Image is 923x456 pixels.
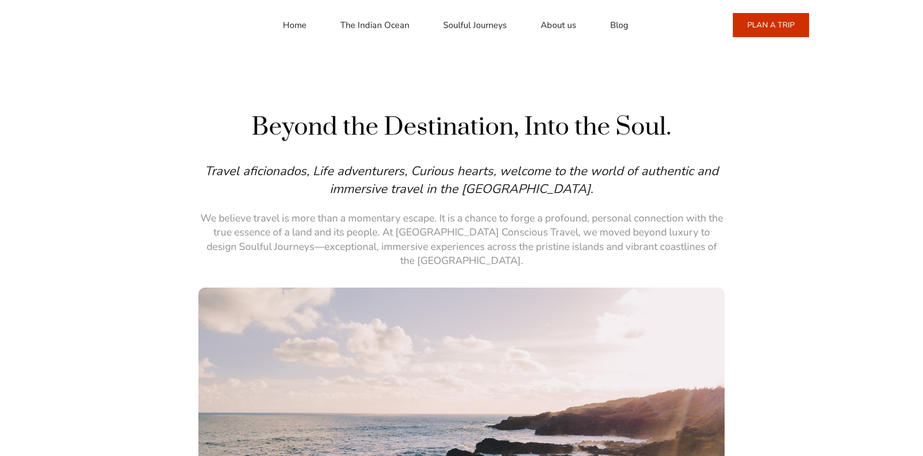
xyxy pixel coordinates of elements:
a: The Indian Ocean [340,14,409,37]
h1: Beyond the Destination, Into the Soul. [198,111,725,143]
a: Soulful Journeys [443,14,507,37]
a: Blog [610,14,629,37]
a: Home [283,14,307,37]
p: We believe travel is more than a momentary escape. It is a chance to forge a profound, personal c... [198,211,725,268]
a: About us [541,14,576,37]
p: Travel aficionados, Life adventurers, Curious hearts, welcome to the world of authentic and immer... [198,163,725,198]
a: PLAN A TRIP [733,13,809,37]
